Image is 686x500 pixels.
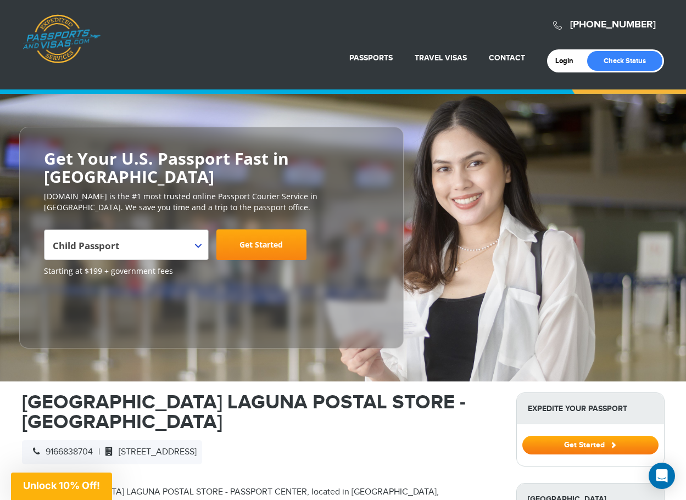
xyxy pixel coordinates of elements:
[100,447,197,457] span: [STREET_ADDRESS]
[570,19,656,31] a: [PHONE_NUMBER]
[44,282,126,337] iframe: Customer reviews powered by Trustpilot
[587,51,662,71] a: Check Status
[23,480,100,491] span: Unlock 10% Off!
[22,392,500,432] h1: [GEOGRAPHIC_DATA] LAGUNA POSTAL STORE - [GEOGRAPHIC_DATA]
[517,393,664,424] strong: Expedite Your Passport
[489,53,525,63] a: Contact
[216,229,306,260] a: Get Started
[23,14,101,64] a: Passports & [DOMAIN_NAME]
[22,440,202,464] div: |
[44,149,379,186] h2: Get Your U.S. Passport Fast in [GEOGRAPHIC_DATA]
[44,266,379,277] span: Starting at $199 + government fees
[415,53,467,63] a: Travel Visas
[27,447,93,457] span: 9166838704
[349,53,393,63] a: Passports
[555,57,581,65] a: Login
[522,440,659,449] a: Get Started
[44,229,209,260] span: Child Passport
[522,436,659,454] button: Get Started
[649,463,675,489] div: Open Intercom Messenger
[44,191,379,213] p: [DOMAIN_NAME] is the #1 most trusted online Passport Courier Service in [GEOGRAPHIC_DATA]. We sav...
[53,234,197,265] span: Child Passport
[11,473,112,500] div: Unlock 10% Off!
